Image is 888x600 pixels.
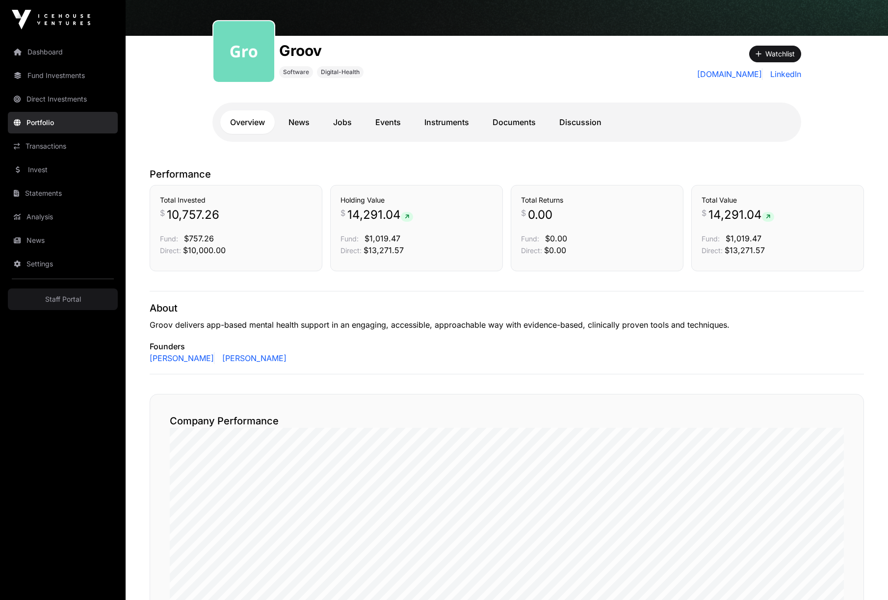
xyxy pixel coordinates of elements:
a: Fund Investments [8,65,118,86]
p: Groov delivers app-based mental health support in an engaging, accessible, approachable way with ... [150,319,864,331]
span: 14,291.04 [347,207,413,223]
span: Direct: [160,246,181,255]
a: News [279,110,319,134]
span: Fund: [702,235,720,243]
img: groov177.png [217,25,270,78]
a: Statements [8,183,118,204]
a: Documents [483,110,546,134]
span: $ [702,207,706,219]
a: Invest [8,159,118,181]
a: Analysis [8,206,118,228]
span: $1,019.47 [365,234,400,243]
h3: Total Value [702,195,854,205]
span: $13,271.57 [725,245,765,255]
span: Direct: [340,246,362,255]
span: Direct: [521,246,542,255]
a: Portfolio [8,112,118,133]
a: Transactions [8,135,118,157]
span: $0.00 [545,234,567,243]
a: Jobs [323,110,362,134]
span: 14,291.04 [708,207,774,223]
span: Fund: [340,235,359,243]
img: Icehouse Ventures Logo [12,10,90,29]
a: [PERSON_NAME] [218,352,287,364]
iframe: Chat Widget [839,553,888,600]
span: Software [283,68,309,76]
h2: Company Performance [170,414,844,428]
p: Founders [150,340,864,352]
span: $ [521,207,526,219]
h3: Holding Value [340,195,493,205]
a: LinkedIn [766,68,801,80]
span: Digital-Health [321,68,360,76]
a: Staff Portal [8,288,118,310]
a: Dashboard [8,41,118,63]
span: Fund: [521,235,539,243]
span: Fund: [160,235,178,243]
span: Direct: [702,246,723,255]
a: News [8,230,118,251]
span: $10,000.00 [183,245,226,255]
span: 10,757.26 [167,207,219,223]
span: $ [340,207,345,219]
a: [PERSON_NAME] [150,352,214,364]
p: About [150,301,864,315]
h3: Total Returns [521,195,673,205]
span: 0.00 [528,207,552,223]
a: Overview [220,110,275,134]
h1: Groov [279,42,364,59]
a: Settings [8,253,118,275]
h3: Total Invested [160,195,312,205]
button: Watchlist [749,46,801,62]
span: $13,271.57 [364,245,404,255]
a: Direct Investments [8,88,118,110]
a: [DOMAIN_NAME] [697,68,762,80]
p: Performance [150,167,864,181]
a: Instruments [415,110,479,134]
a: Discussion [549,110,611,134]
span: $757.26 [184,234,214,243]
span: $ [160,207,165,219]
nav: Tabs [220,110,793,134]
span: $1,019.47 [726,234,761,243]
a: Events [366,110,411,134]
span: $0.00 [544,245,566,255]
